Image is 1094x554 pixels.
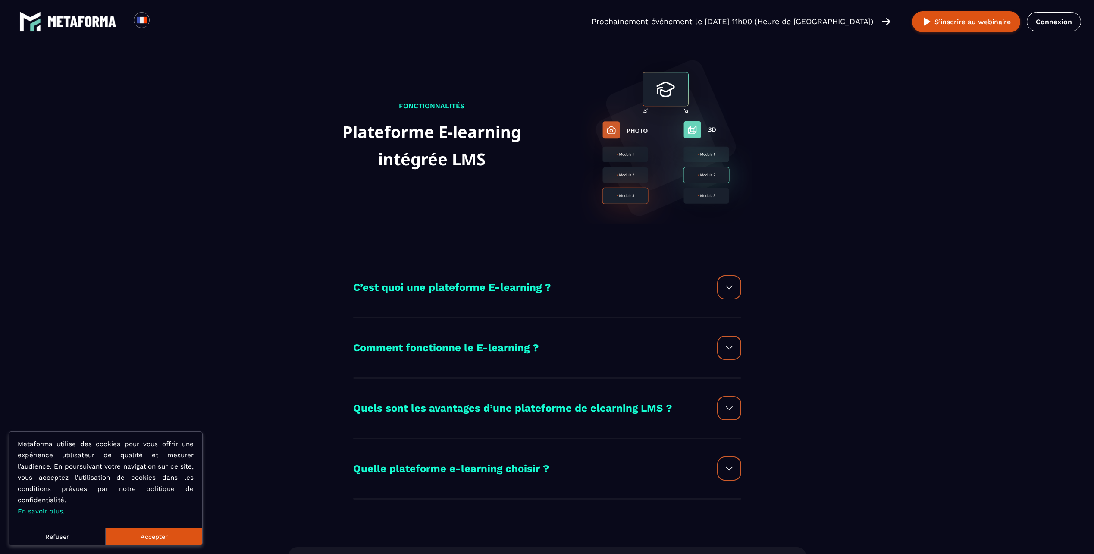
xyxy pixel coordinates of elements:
[353,460,549,478] h2: Quelle plateforme e-learning choisir ?
[9,528,106,545] button: Refuser
[1027,12,1081,31] a: Connexion
[724,282,734,293] img: arrow
[342,101,521,112] p: FONCTIONNALITÉS
[342,118,521,172] h1: Plateforme E-learning intégrée LMS
[136,15,147,25] img: fr
[19,11,41,32] img: logo
[912,11,1020,32] button: S’inscrire au webinaire
[353,400,672,417] h2: Quels sont les avantages d’une plateforme de elearning LMS ?
[922,16,932,27] img: play
[106,528,202,545] button: Accepter
[353,279,551,296] h2: C’est quoi une plateforme E-learning ?
[724,463,734,474] img: arrow
[724,403,734,413] img: arrow
[18,507,65,515] a: En savoir plus.
[150,12,171,31] div: Search for option
[353,340,539,357] h2: Comment fonctionne le E-learning ?
[47,16,116,27] img: logo
[18,438,194,517] p: Metaforma utilise des cookies pour vous offrir une expérience utilisateur de qualité et mesurer l...
[882,17,890,26] img: arrow-right
[157,16,163,27] input: Search for option
[724,343,734,353] img: arrow
[580,52,752,224] img: elearning-background
[592,16,873,28] p: Prochainement événement le [DATE] 11h00 (Heure de [GEOGRAPHIC_DATA])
